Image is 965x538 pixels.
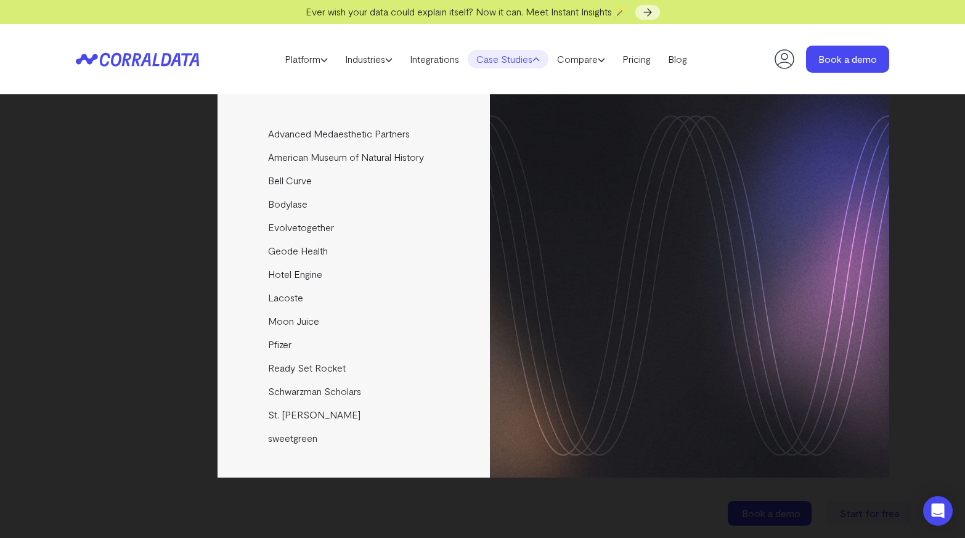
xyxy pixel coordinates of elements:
a: Integrations [401,50,468,68]
a: Lacoste [218,286,492,309]
a: Evolvetogether [218,216,492,239]
a: Pfizer [218,333,492,356]
span: Ever wish your data could explain itself? Now it can. Meet Instant Insights 🪄 [306,6,627,17]
a: Ready Set Rocket [218,356,492,380]
a: Platform [276,50,336,68]
a: Schwarzman Scholars [218,380,492,403]
a: Industries [336,50,401,68]
a: Advanced Medaesthetic Partners [218,122,492,145]
a: St. [PERSON_NAME] [218,403,492,426]
a: sweetgreen [218,426,492,450]
a: Moon Juice [218,309,492,333]
a: Bodylase [218,192,492,216]
div: Open Intercom Messenger [923,496,953,526]
a: Geode Health [218,239,492,263]
a: Bell Curve [218,169,492,192]
a: Pricing [614,50,659,68]
a: Blog [659,50,696,68]
a: Case Studies [468,50,548,68]
a: Compare [548,50,614,68]
a: American Museum of Natural History [218,145,492,169]
a: Hotel Engine [218,263,492,286]
a: Book a demo [806,46,889,73]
